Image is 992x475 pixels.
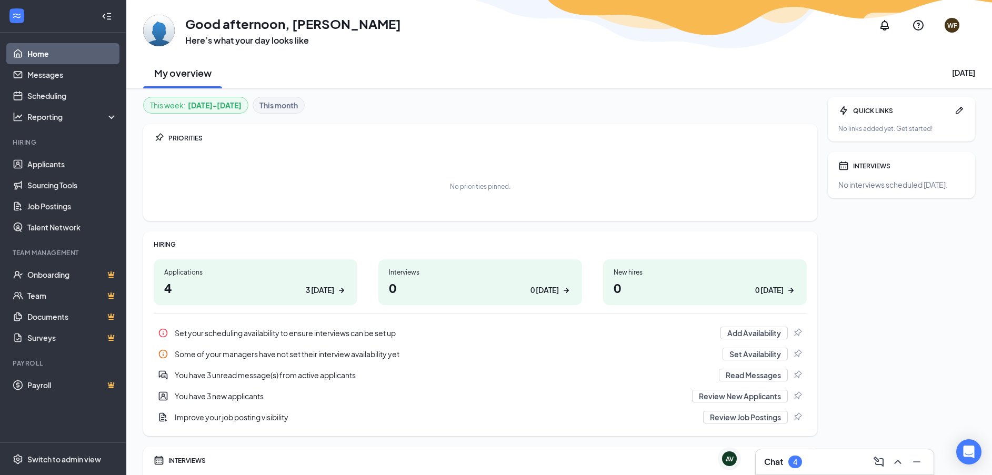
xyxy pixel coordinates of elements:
[838,105,849,116] svg: Bolt
[154,407,807,428] div: Improve your job posting visibility
[185,15,401,33] h1: Good afternoon, [PERSON_NAME]
[792,328,803,338] svg: Pin
[27,43,117,64] a: Home
[719,369,788,381] button: Read Messages
[692,390,788,402] button: Review New Applicants
[27,175,117,196] a: Sourcing Tools
[793,458,797,467] div: 4
[908,453,925,470] button: Minimize
[720,327,788,339] button: Add Availability
[154,322,807,343] div: Set your scheduling availability to ensure interviews can be set up
[27,64,117,85] a: Messages
[143,15,175,46] img: Wayne Fortin
[164,279,347,297] h1: 4
[27,154,117,175] a: Applicants
[726,454,734,463] div: AV
[154,343,807,365] a: InfoSome of your managers have not set their interview availability yetSet AvailabilityPin
[154,386,807,407] div: You have 3 new applicants
[154,133,164,143] svg: Pin
[164,268,347,277] div: Applications
[102,11,112,22] svg: Collapse
[259,99,298,111] b: This month
[154,455,164,466] svg: Calendar
[912,19,925,32] svg: QuestionInfo
[764,456,783,468] h3: Chat
[185,35,401,46] h3: Here’s what your day looks like
[389,279,572,297] h1: 0
[154,407,807,428] a: DocumentAddImprove your job posting visibilityReview Job PostingsPin
[878,19,891,32] svg: Notifications
[27,264,117,285] a: OnboardingCrown
[389,268,572,277] div: Interviews
[873,456,885,468] svg: ComposeMessage
[175,328,714,338] div: Set your scheduling availability to ensure interviews can be set up
[154,240,807,249] div: HIRING
[175,370,713,380] div: You have 3 unread message(s) from active applicants
[450,182,510,191] div: No priorities pinned.
[954,105,965,116] svg: Pen
[956,439,981,464] div: Open Intercom Messenger
[27,327,117,348] a: SurveysCrown
[154,386,807,407] a: UserEntityYou have 3 new applicantsReview New ApplicantsPin
[336,285,347,296] svg: ArrowRight
[154,365,807,386] a: DoubleChatActiveYou have 3 unread message(s) from active applicantsRead MessagesPin
[13,248,115,257] div: Team Management
[154,365,807,386] div: You have 3 unread message(s) from active applicants
[378,259,582,305] a: Interviews00 [DATE]ArrowRight
[13,138,115,147] div: Hiring
[306,285,334,296] div: 3 [DATE]
[27,375,117,396] a: PayrollCrown
[838,160,849,171] svg: Calendar
[27,196,117,217] a: Job Postings
[13,359,115,368] div: Payroll
[792,370,803,380] svg: Pin
[786,285,796,296] svg: ArrowRight
[168,456,807,465] div: INTERVIEWS
[891,456,904,468] svg: ChevronUp
[853,106,950,115] div: QUICK LINKS
[792,391,803,401] svg: Pin
[792,349,803,359] svg: Pin
[27,306,117,327] a: DocumentsCrown
[158,370,168,380] svg: DoubleChatActive
[703,411,788,423] button: Review Job Postings
[154,259,357,305] a: Applications43 [DATE]ArrowRight
[158,349,168,359] svg: Info
[614,279,796,297] h1: 0
[154,343,807,365] div: Some of your managers have not set their interview availability yet
[838,179,965,190] div: No interviews scheduled [DATE].
[158,328,168,338] svg: Info
[175,391,686,401] div: You have 3 new applicants
[13,454,23,464] svg: Settings
[530,285,559,296] div: 0 [DATE]
[27,85,117,106] a: Scheduling
[853,161,965,170] div: INTERVIEWS
[168,134,807,143] div: PRIORITIES
[158,412,168,422] svg: DocumentAdd
[154,322,807,343] a: InfoSet your scheduling availability to ensure interviews can be set upAdd AvailabilityPin
[12,11,22,21] svg: WorkstreamLogo
[889,453,906,470] button: ChevronUp
[870,453,887,470] button: ComposeMessage
[27,285,117,306] a: TeamCrown
[150,99,242,111] div: This week :
[947,21,957,30] div: WF
[952,67,975,78] div: [DATE]
[27,217,117,238] a: Talent Network
[27,454,101,464] div: Switch to admin view
[792,412,803,422] svg: Pin
[27,112,118,122] div: Reporting
[158,391,168,401] svg: UserEntity
[614,268,796,277] div: New hires
[755,285,784,296] div: 0 [DATE]
[175,412,697,422] div: Improve your job posting visibility
[188,99,242,111] b: [DATE] - [DATE]
[910,456,923,468] svg: Minimize
[723,348,788,360] button: Set Availability
[603,259,807,305] a: New hires00 [DATE]ArrowRight
[838,124,965,133] div: No links added yet. Get started!
[175,349,716,359] div: Some of your managers have not set their interview availability yet
[154,66,212,79] h2: My overview
[13,112,23,122] svg: Analysis
[561,285,572,296] svg: ArrowRight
